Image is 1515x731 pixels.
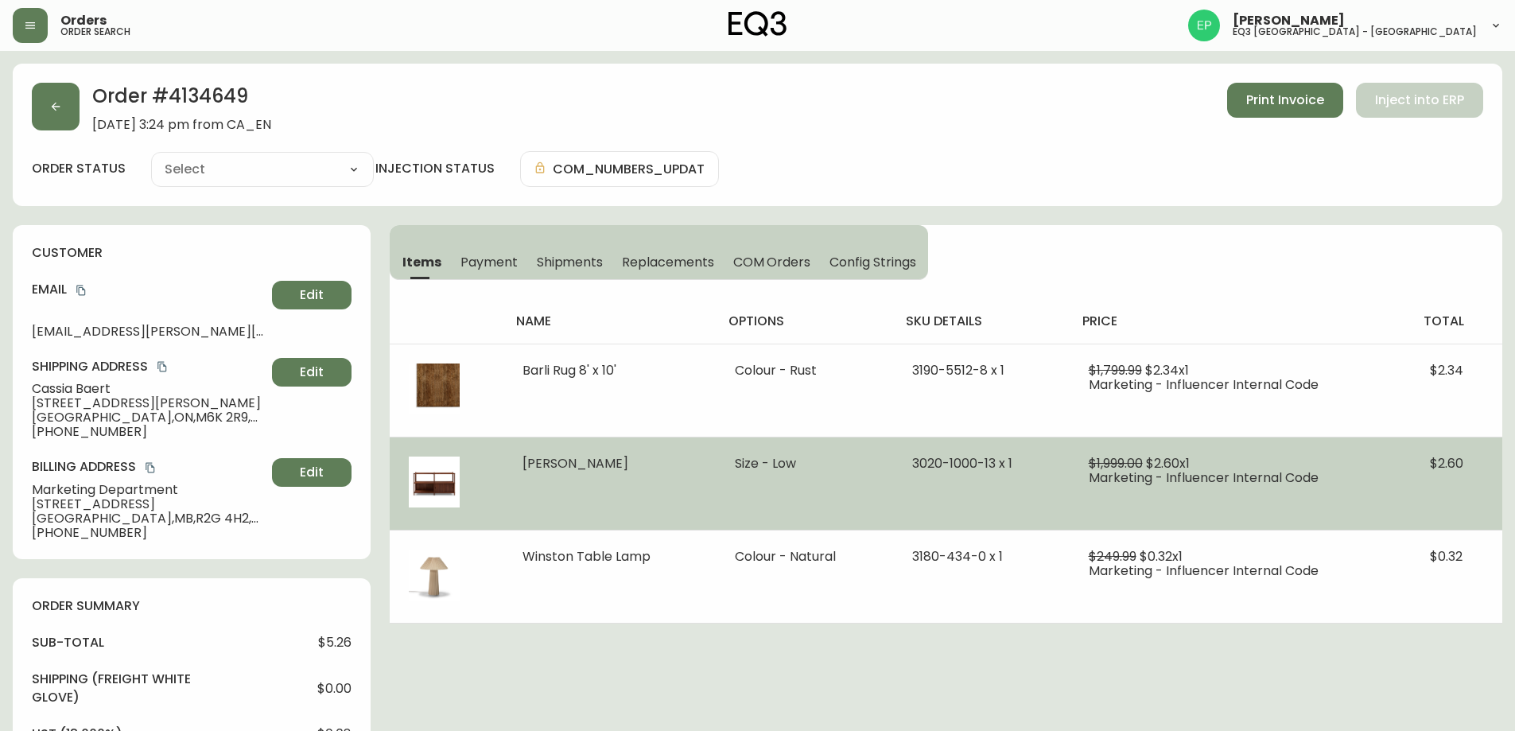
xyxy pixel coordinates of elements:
span: Marketing - Influencer Internal Code [1089,562,1319,580]
h4: options [728,313,880,330]
button: copy [73,282,89,298]
span: $0.32 x 1 [1140,547,1183,566]
span: $5.26 [318,636,352,650]
span: $2.60 [1430,454,1463,472]
span: $2.60 x 1 [1146,454,1190,472]
span: Replacements [622,254,713,270]
span: 3180-434-0 x 1 [912,547,1003,566]
span: $0.32 [1430,547,1463,566]
button: copy [154,359,170,375]
span: $2.34 x 1 [1145,361,1189,379]
li: Colour - Natural [735,550,874,564]
img: logo [728,11,787,37]
h4: Shipping Address [32,358,266,375]
h4: Billing Address [32,458,266,476]
span: [GEOGRAPHIC_DATA] , MB , R2G 4H2 , CA [32,511,266,526]
h4: injection status [375,160,495,177]
h4: Email [32,281,266,298]
h5: order search [60,27,130,37]
h4: Shipping ( Freight White Glove ) [32,671,192,706]
h4: sku details [906,313,1057,330]
h4: total [1424,313,1490,330]
li: Size - Low [735,457,874,471]
span: Items [402,254,441,270]
span: [PHONE_NUMBER] [32,526,266,540]
img: 5c43ff8f-f77f-4cb5-995e-d885ec11dadcOptional[barli-10-foot-gold-rug].jpg [409,364,460,414]
button: Print Invoice [1227,83,1343,118]
label: order status [32,160,126,177]
span: [DATE] 3:24 pm from CA_EN [92,118,271,132]
span: Cassia Baert [32,382,266,396]
span: 3020-1000-13 x 1 [912,454,1012,472]
span: [PERSON_NAME] [1233,14,1345,27]
span: Marketing Department [32,483,266,497]
span: $0.00 [317,682,352,696]
span: 3190-5512-8 x 1 [912,361,1004,379]
span: Orders [60,14,107,27]
h2: Order # 4134649 [92,83,271,118]
button: Edit [272,358,352,387]
span: [PERSON_NAME] [522,454,628,472]
h4: name [516,313,702,330]
button: copy [142,460,158,476]
span: $249.99 [1089,547,1136,566]
span: Winston Table Lamp [522,547,651,566]
span: [GEOGRAPHIC_DATA] , ON , M6K 2R9 , CA [32,410,266,425]
h4: price [1082,313,1399,330]
span: [STREET_ADDRESS][PERSON_NAME] [32,396,266,410]
span: Shipments [537,254,604,270]
img: 1cfec47d-16c7-4fbd-82a9-28d1baf67339Optional[winston-table-lamp].jpg [409,550,460,601]
span: COM Orders [733,254,811,270]
span: [EMAIL_ADDRESS][PERSON_NAME][DOMAIN_NAME] [32,325,266,339]
span: Edit [300,364,324,381]
h5: eq3 [GEOGRAPHIC_DATA] - [GEOGRAPHIC_DATA] [1233,27,1477,37]
button: Edit [272,458,352,487]
h4: customer [32,244,352,262]
img: edb0eb29d4ff191ed42d19acdf48d771 [1188,10,1220,41]
span: Marketing - Influencer Internal Code [1089,469,1319,487]
span: Marketing - Influencer Internal Code [1089,375,1319,394]
span: Config Strings [829,254,915,270]
span: $2.34 [1430,361,1463,379]
h4: order summary [32,597,352,615]
img: 028d9a68-2e82-4887-9870-e4f59173efbeOptional[Otti-Walnut-Short-Shelf-Front-LP.jpg].jpg [409,457,460,507]
span: Payment [460,254,518,270]
span: Print Invoice [1246,91,1324,109]
li: Colour - Rust [735,364,874,378]
span: Edit [300,286,324,304]
span: Edit [300,464,324,481]
span: Barli Rug 8' x 10' [522,361,616,379]
h4: sub-total [32,634,104,651]
button: Edit [272,281,352,309]
span: $1,799.99 [1089,361,1142,379]
span: $1,999.00 [1089,454,1143,472]
span: [PHONE_NUMBER] [32,425,266,439]
span: [STREET_ADDRESS] [32,497,266,511]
